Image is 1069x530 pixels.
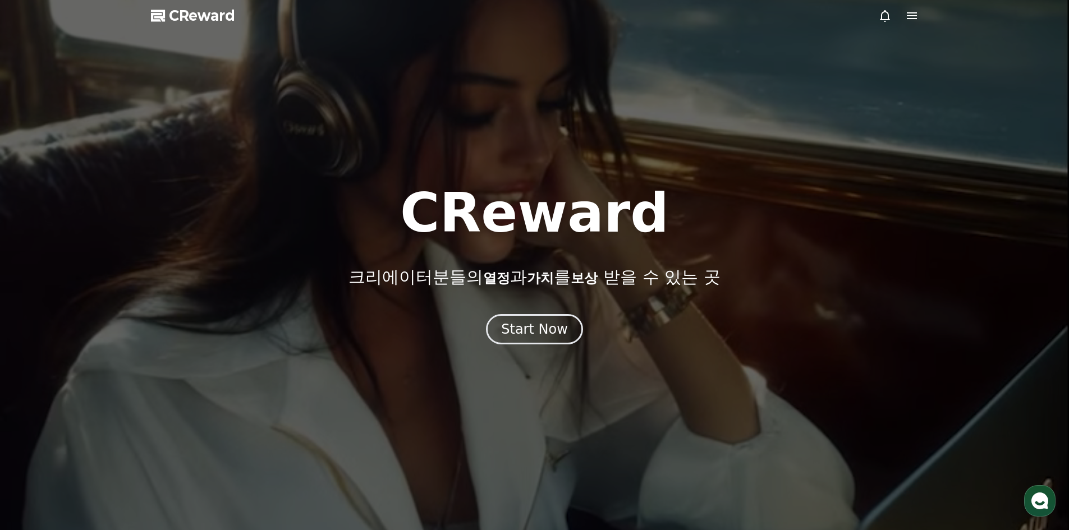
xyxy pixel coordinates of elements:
p: 크리에이터분들의 과 를 받을 수 있는 곳 [348,267,720,287]
h1: CReward [400,186,669,240]
span: 열정 [483,270,510,286]
a: CReward [151,7,235,25]
span: 보상 [571,270,598,286]
span: 설정 [173,372,187,381]
span: 홈 [35,372,42,381]
span: 가치 [527,270,554,286]
div: Start Now [501,320,568,338]
span: CReward [169,7,235,25]
a: Start Now [486,325,583,336]
button: Start Now [486,314,583,344]
span: 대화 [103,373,116,382]
a: 대화 [74,356,145,384]
a: 설정 [145,356,215,384]
a: 홈 [3,356,74,384]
